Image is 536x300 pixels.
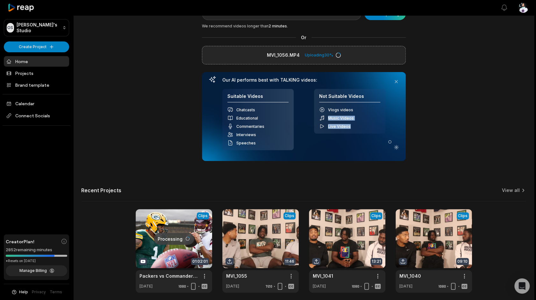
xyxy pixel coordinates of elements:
a: MVI_1040 [399,273,421,279]
span: Creator Plan! [6,238,34,245]
a: MVI_1041 [313,273,333,279]
button: Help [11,289,28,295]
div: Open Intercom Messenger [514,278,530,294]
span: Educational [236,116,258,121]
p: [PERSON_NAME]'s Studio [17,22,60,33]
a: Projects [4,68,69,78]
h4: Not Suitable Videos [319,93,380,103]
a: Packers vs Commanders| CDS POST GAME LIVE REACTION [139,273,198,279]
span: Chatcasts [236,107,255,112]
a: Home [4,56,69,67]
div: We recommend videos longer than . [202,23,406,29]
a: Calendar [4,98,69,109]
span: Or [296,34,311,41]
a: MVI_1055 [226,273,247,279]
div: Uploading 30 % [305,52,341,58]
label: MVI_1056.MP4 [267,51,300,59]
span: Vlogs videos [328,107,353,112]
h2: Recent Projects [81,187,121,194]
span: Speeches [236,141,256,145]
span: Connect Socials [4,110,69,121]
span: 2 minutes [268,24,287,28]
div: *Resets on [DATE] [6,259,67,263]
h4: Suitable Videos [227,93,289,103]
h3: Our AI performs best with TALKING videos: [222,77,385,83]
span: Commentaries [236,124,264,129]
span: Help [19,289,28,295]
a: Terms [50,289,62,295]
span: Music Videos [328,116,354,121]
button: Create Project [4,41,69,52]
a: Privacy [32,289,46,295]
a: Brand template [4,80,69,90]
div: 2852 remaining minutes [6,247,67,253]
a: View all [502,187,520,194]
div: OS [7,23,14,33]
button: Manage Billing [6,265,67,276]
span: Interviews [236,132,256,137]
span: Live Videos [328,124,351,129]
